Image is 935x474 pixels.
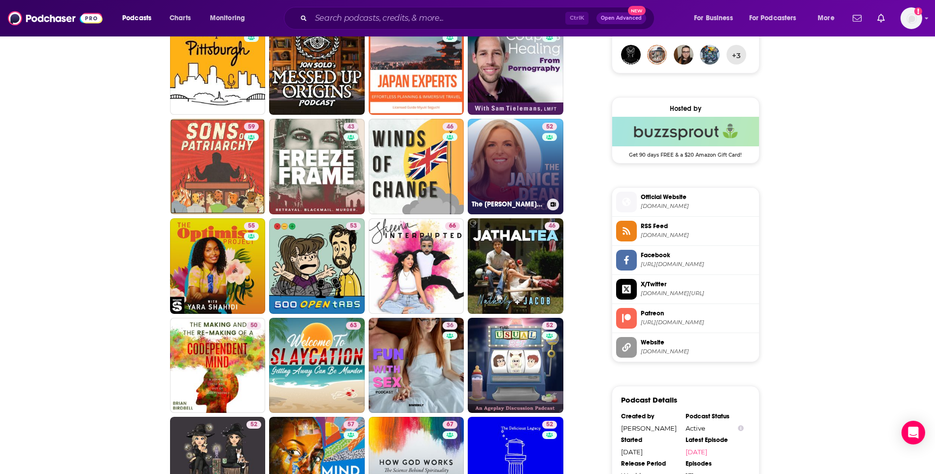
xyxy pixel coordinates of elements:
[621,412,679,420] div: Created by
[641,203,755,210] span: elleciapaine.com
[347,122,354,132] span: 43
[246,421,261,429] a: 52
[749,11,796,25] span: For Podcasters
[293,7,664,30] div: Search podcasts, credits, & more...
[641,251,755,260] span: Facebook
[122,11,151,25] span: Podcasts
[472,200,543,208] h3: The [PERSON_NAME] Podcast
[914,7,922,15] svg: Add a profile image
[347,420,354,430] span: 57
[163,10,197,26] a: Charts
[269,218,365,314] a: 53
[818,11,834,25] span: More
[596,12,646,24] button: Open AdvancedNew
[674,45,693,65] img: rl.lapointe
[248,122,255,132] span: 59
[369,218,464,314] a: 66
[694,11,733,25] span: For Business
[311,10,565,26] input: Search podcasts, credits, & more...
[900,7,922,29] span: Logged in as SkyHorsePub35
[8,9,103,28] img: Podchaser - Follow, Share and Rate Podcasts
[621,448,679,456] div: [DATE]
[612,146,759,158] span: Get 90 days FREE & a $20 Amazon Gift Card!
[641,261,755,268] span: https://www.facebook.com/elleciapaine
[545,222,559,230] a: 46
[248,221,255,231] span: 55
[700,45,720,65] img: bradfordtduncan
[621,436,679,444] div: Started
[269,318,365,413] a: 63
[612,117,759,146] img: Buzzsprout Deal: Get 90 days FREE & a $20 Amazon Gift Card!
[344,421,358,429] a: 57
[849,10,866,27] a: Show notifications dropdown
[170,119,266,214] a: 59
[449,221,456,231] span: 66
[244,222,259,230] a: 55
[468,119,563,214] a: 52The [PERSON_NAME] Podcast
[170,20,266,115] a: 56
[686,460,744,468] div: Episodes
[244,123,259,131] a: 59
[900,7,922,29] img: User Profile
[621,460,679,468] div: Release Period
[628,6,646,15] span: New
[565,12,589,25] span: Ctrl K
[344,123,358,131] a: 43
[346,322,361,330] a: 63
[686,424,744,432] div: Active
[901,421,925,444] div: Open Intercom Messenger
[621,45,641,65] img: Subzero
[616,221,755,241] a: RSS Feed[DOMAIN_NAME]
[641,222,755,231] span: RSS Feed
[647,45,667,65] img: JonaC7
[210,11,245,25] span: Monitoring
[641,280,755,289] span: X/Twitter
[811,10,847,26] button: open menu
[873,10,889,27] a: Show notifications dropdown
[900,7,922,29] button: Show profile menu
[727,45,746,65] button: +3
[612,117,759,157] a: Buzzsprout Deal: Get 90 days FREE & a $20 Amazon Gift Card!
[170,218,266,314] a: 55
[269,119,365,214] a: 43
[616,337,755,358] a: Website[DOMAIN_NAME]
[738,425,744,432] button: Show Info
[269,20,365,115] a: 58
[546,420,553,430] span: 52
[686,436,744,444] div: Latest Episode
[687,10,745,26] button: open menu
[641,338,755,347] span: Website
[686,448,744,456] a: [DATE]
[445,222,460,230] a: 66
[621,395,677,405] h3: Podcast Details
[641,193,755,202] span: Official Website
[350,221,357,231] span: 53
[447,420,453,430] span: 67
[250,321,257,331] span: 50
[203,10,258,26] button: open menu
[346,222,361,230] a: 53
[743,10,811,26] button: open menu
[616,279,755,300] a: X/Twitter[DOMAIN_NAME][URL]
[468,218,563,314] a: 46
[369,318,464,413] a: 36
[686,412,744,420] div: Podcast Status
[468,20,563,115] a: 52
[641,348,755,355] span: elleciapaine.com
[601,16,642,21] span: Open Advanced
[616,192,755,212] a: Official Website[DOMAIN_NAME]
[542,421,557,429] a: 52
[443,123,457,131] a: 46
[115,10,164,26] button: open menu
[250,420,257,430] span: 52
[612,104,759,113] div: Hosted by
[447,321,453,331] span: 36
[246,322,261,330] a: 50
[350,321,357,331] span: 63
[542,123,557,131] a: 52
[546,321,553,331] span: 52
